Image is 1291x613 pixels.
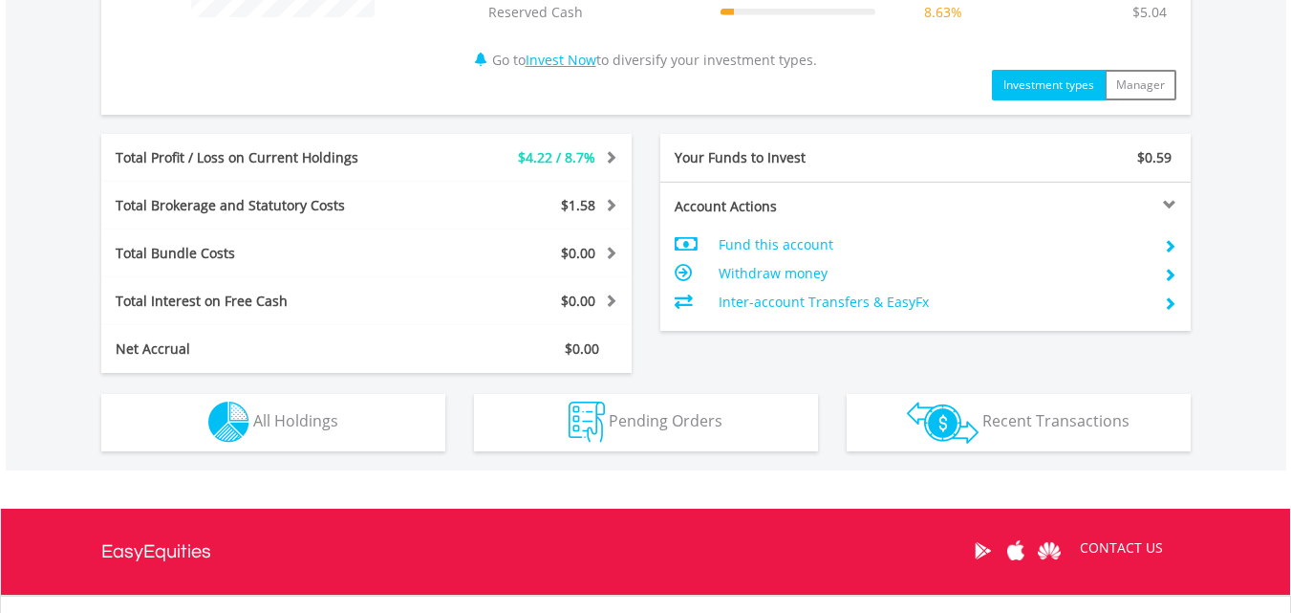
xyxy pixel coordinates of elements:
[101,292,411,311] div: Total Interest on Free Cash
[660,148,926,167] div: Your Funds to Invest
[719,230,1148,259] td: Fund this account
[474,394,818,451] button: Pending Orders
[208,402,249,443] img: holdings-wht.png
[565,339,599,358] span: $0.00
[660,197,926,216] div: Account Actions
[1066,521,1176,575] a: CONTACT US
[847,394,1191,451] button: Recent Transactions
[1137,148,1172,166] span: $0.59
[561,244,595,262] span: $0.00
[719,259,1148,288] td: Withdraw money
[101,148,411,167] div: Total Profit / Loss on Current Holdings
[569,402,605,443] img: pending_instructions-wht.png
[907,402,979,444] img: transactions-zar-wht.png
[561,292,595,310] span: $0.00
[1000,521,1033,580] a: Apple
[982,410,1130,431] span: Recent Transactions
[101,244,411,263] div: Total Bundle Costs
[526,51,596,69] a: Invest Now
[101,394,445,451] button: All Holdings
[992,70,1106,100] button: Investment types
[719,288,1148,317] td: Inter-account Transfers & EasyFx
[101,339,411,359] div: Net Accrual
[1105,70,1176,100] button: Manager
[101,196,411,215] div: Total Brokerage and Statutory Costs
[253,410,338,431] span: All Holdings
[1033,521,1066,580] a: Huawei
[609,410,722,431] span: Pending Orders
[561,196,595,214] span: $1.58
[966,521,1000,580] a: Google Play
[518,148,595,166] span: $4.22 / 8.7%
[101,509,211,595] a: EasyEquities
